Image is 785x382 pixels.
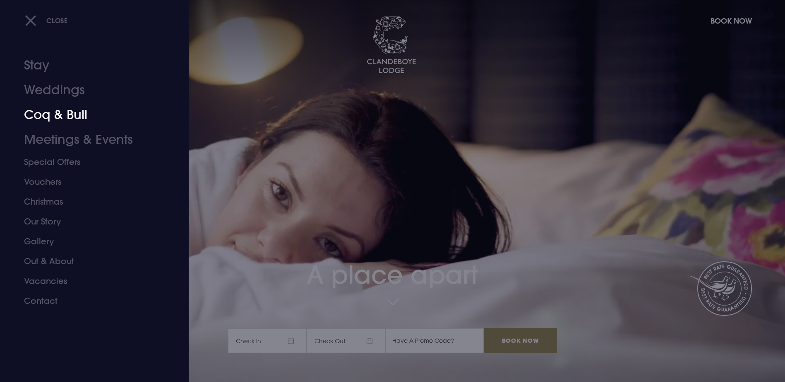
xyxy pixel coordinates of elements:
[24,152,155,172] a: Special Offers
[24,78,155,103] a: Weddings
[24,212,155,232] a: Our Story
[24,232,155,251] a: Gallery
[24,172,155,192] a: Vouchers
[24,291,155,311] a: Contact
[24,103,155,127] a: Coq & Bull
[25,12,68,29] button: Close
[24,192,155,212] a: Christmas
[24,251,155,271] a: Out & About
[46,16,68,25] span: Close
[24,53,155,78] a: Stay
[24,271,155,291] a: Vacancies
[24,127,155,152] a: Meetings & Events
